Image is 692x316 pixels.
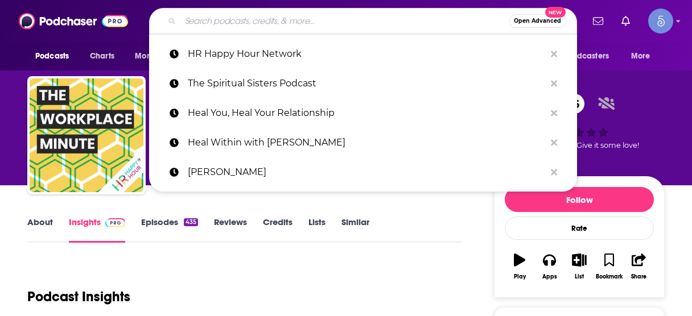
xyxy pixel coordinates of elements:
[648,9,673,34] img: User Profile
[505,246,534,287] button: Play
[341,217,369,243] a: Similar
[83,45,121,67] a: Charts
[520,141,639,149] span: Good podcast? Give it some love!
[27,288,130,305] h1: Podcast Insights
[149,157,577,187] a: [PERSON_NAME]
[90,48,114,64] span: Charts
[184,218,198,226] div: 435
[141,217,198,243] a: Episodes435
[149,98,577,128] a: Heal You, Heal Your Relationship
[623,45,665,67] button: open menu
[542,273,557,280] div: Apps
[188,39,545,69] p: HR Happy Hour Network
[631,273,646,280] div: Share
[180,12,509,30] input: Search podcasts, credits, & more...
[35,48,69,64] span: Podcasts
[149,128,577,157] a: Heal Within with [PERSON_NAME]
[19,10,128,32] img: Podchaser - Follow, Share and Rate Podcasts
[631,48,650,64] span: More
[188,157,545,187] p: Tania Stanly
[149,69,577,98] a: The Spiritual Sisters Podcast
[648,9,673,34] button: Show profile menu
[308,217,326,243] a: Lists
[534,246,564,287] button: Apps
[565,246,594,287] button: List
[188,128,545,157] p: Heal Within with Dr. Evette Rose
[594,246,624,287] button: Bookmark
[188,69,545,98] p: The Spiritual Sisters Podcast
[127,45,190,67] button: open menu
[27,217,53,243] a: About
[149,39,577,69] a: HR Happy Hour Network
[588,11,608,31] a: Show notifications dropdown
[596,273,623,280] div: Bookmark
[575,273,584,280] div: List
[30,78,143,192] img: The Workplace Minute from the HR Happy Hour Media Network
[505,187,654,212] button: Follow
[509,14,566,28] button: Open AdvancedNew
[617,11,635,31] a: Show notifications dropdown
[263,217,293,243] a: Credits
[149,8,577,34] div: Search podcasts, credits, & more...
[514,18,561,24] span: Open Advanced
[494,86,665,157] div: 36Good podcast? Give it some love!
[514,273,526,280] div: Play
[547,45,625,67] button: open menu
[214,217,247,243] a: Reviews
[624,246,654,287] button: Share
[69,217,125,243] a: InsightsPodchaser Pro
[554,48,609,64] span: For Podcasters
[648,9,673,34] span: Logged in as Spiral5-G1
[505,217,654,240] div: Rate
[188,98,545,128] p: Heal You, Heal Your Relationship
[135,48,175,64] span: Monitoring
[105,218,125,227] img: Podchaser Pro
[27,45,84,67] button: open menu
[545,7,566,18] span: New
